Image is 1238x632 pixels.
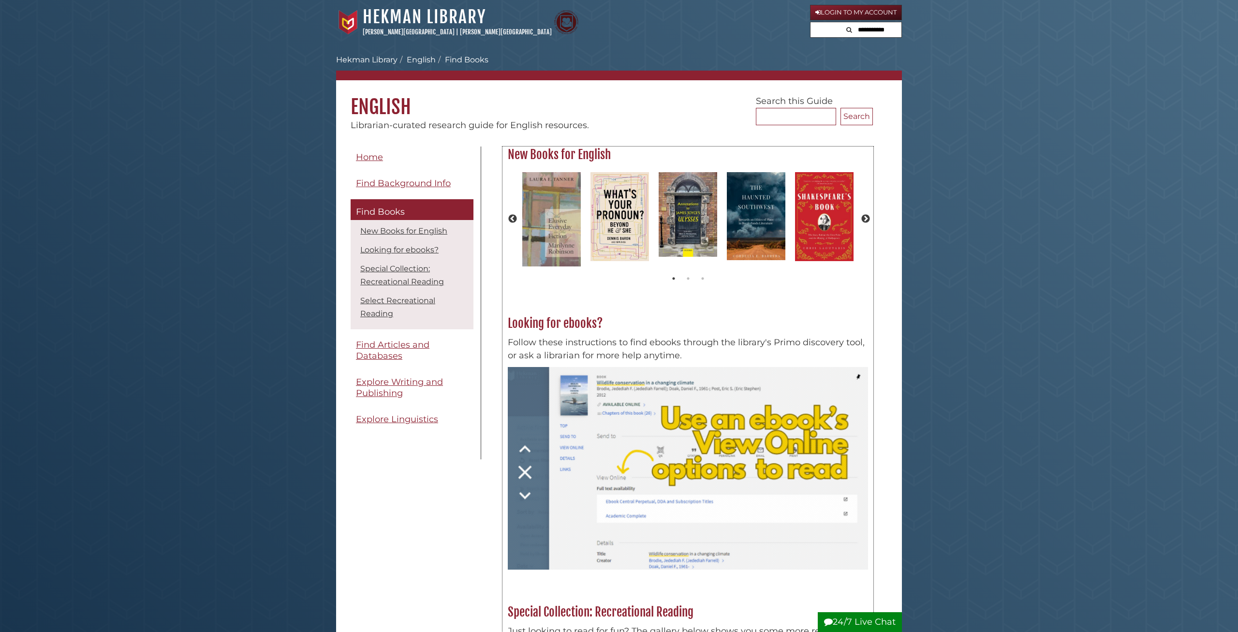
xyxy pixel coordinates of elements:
[517,167,586,271] img: The Elusive Everyday in the Fiction of Marilynne Robinson
[363,6,486,28] a: Hekman Library
[861,214,870,224] button: Next
[336,54,902,80] nav: breadcrumb
[436,54,488,66] li: Find Books
[683,274,693,283] button: 2 of 2
[351,120,589,131] span: Librarian-curated research guide for English resources.
[456,28,458,36] span: |
[356,152,383,162] span: Home
[843,22,855,35] button: Search
[356,414,438,425] span: Explore Linguistics
[840,108,873,125] button: Search
[356,339,429,361] span: Find Articles and Databases
[360,264,444,286] a: Special Collection: Recreational Reading
[503,604,873,620] h2: Special Collection: Recreational Reading
[351,409,473,430] a: Explore Linguistics
[846,27,852,33] i: Search
[407,55,436,64] a: English
[554,10,578,34] img: Calvin Theological Seminary
[360,296,435,318] a: Select Recreational Reading
[351,173,473,194] a: Find Background Info
[360,245,439,254] a: Looking for ebooks?
[503,316,873,331] h2: Looking for ebooks?
[810,5,902,20] a: Login to My Account
[351,199,473,220] a: Find Books
[356,178,451,189] span: Find Background Info
[351,147,473,435] div: Guide Pages
[356,377,443,398] span: Explore Writing and Publishing
[654,167,722,262] img: Annotations to James Joyce's Ulysses
[818,612,902,632] button: 24/7 Live Chat
[336,55,398,64] a: Hekman Library
[508,336,868,362] p: Follow these instructions to find ebooks through the library's Primo discovery tool, or ask a lib...
[669,274,678,283] button: 1 of 2
[351,371,473,404] a: Explore Writing and Publishing
[586,167,654,266] img: What's Your Pronoun? Beyond He and She
[351,147,473,168] a: Home
[360,226,447,235] a: New Books for English
[698,274,707,283] button: 3 of 2
[508,214,517,224] button: Previous
[336,10,360,34] img: Calvin University
[351,334,473,367] a: Find Articles and Databases
[503,147,873,162] h2: New Books for English
[356,206,405,217] span: Find Books
[460,28,552,36] a: [PERSON_NAME][GEOGRAPHIC_DATA]
[363,28,455,36] a: [PERSON_NAME][GEOGRAPHIC_DATA]
[336,80,902,119] h1: English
